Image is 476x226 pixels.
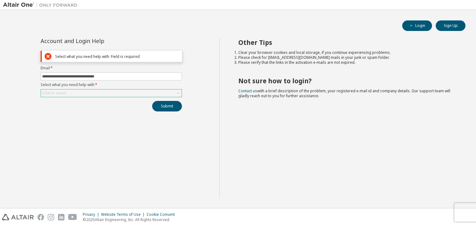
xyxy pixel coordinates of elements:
[147,212,178,217] div: Cookie Consent
[37,214,44,220] img: facebook.svg
[41,66,182,71] label: Email
[41,89,182,97] div: Click to select
[83,217,178,222] p: © 2025 Altair Engineering, Inc. All Rights Reserved.
[238,60,455,65] li: Please verify that the links in the activation e-mails are not expired.
[42,91,66,96] div: Click to select
[83,212,101,217] div: Privacy
[402,20,432,31] button: Login
[238,88,257,93] a: Contact us
[41,38,154,43] div: Account and Login Help
[48,214,54,220] img: instagram.svg
[238,77,455,85] h2: Not sure how to login?
[238,50,455,55] li: Clear your browser cookies and local storage, if you continue experiencing problems.
[152,101,182,111] button: Submit
[55,54,179,59] div: Select what you need help with: Field is required
[238,38,455,46] h2: Other Tips
[436,20,465,31] button: Sign Up
[3,2,81,8] img: Altair One
[68,214,77,220] img: youtube.svg
[58,214,64,220] img: linkedin.svg
[2,214,34,220] img: altair_logo.svg
[101,212,147,217] div: Website Terms of Use
[238,55,455,60] li: Please check for [EMAIL_ADDRESS][DOMAIN_NAME] mails in your junk or spam folder.
[238,88,450,98] span: with a brief description of the problem, your registered e-mail id and company details. Our suppo...
[41,82,182,87] label: Select what you need help with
